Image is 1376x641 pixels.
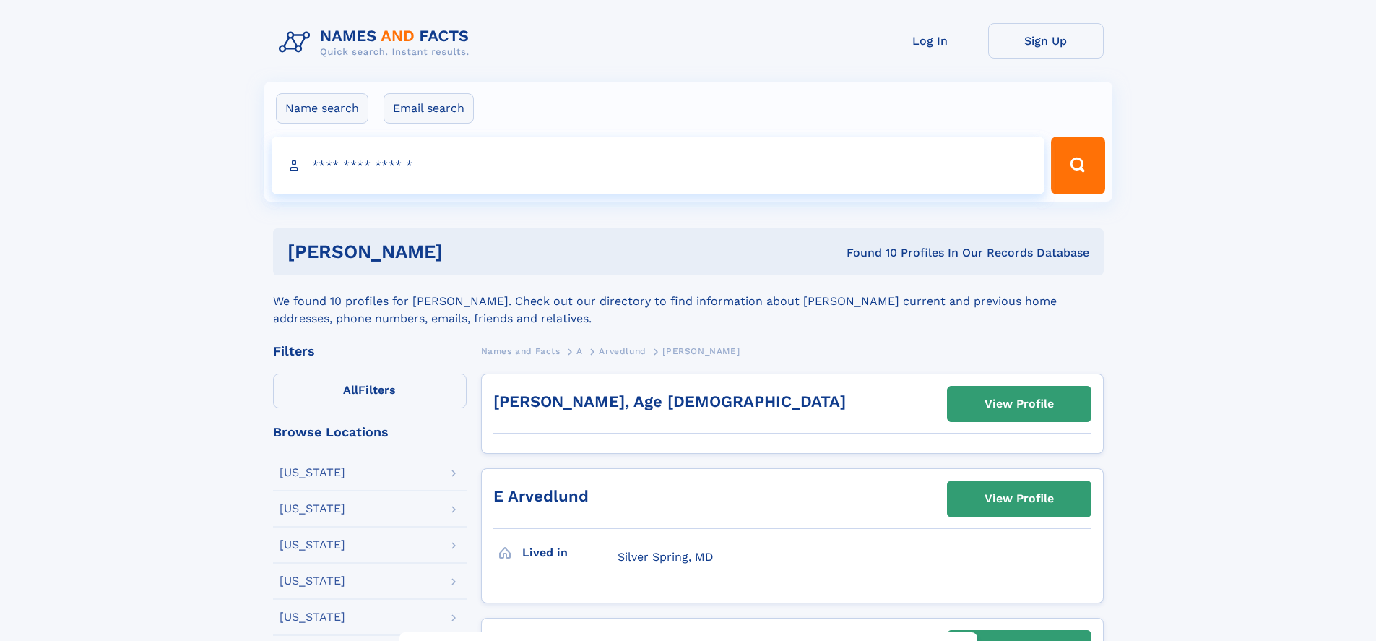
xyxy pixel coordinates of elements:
a: A [576,342,583,360]
a: Names and Facts [481,342,561,360]
h3: Lived in [522,541,618,565]
a: Log In [873,23,988,59]
a: Sign Up [988,23,1104,59]
div: Found 10 Profiles In Our Records Database [644,245,1089,261]
a: View Profile [948,481,1091,516]
span: Silver Spring, MD [618,550,714,564]
div: [US_STATE] [280,467,345,478]
span: [PERSON_NAME] [662,346,740,356]
a: View Profile [948,387,1091,421]
a: Arvedlund [599,342,646,360]
label: Name search [276,93,368,124]
button: Search Button [1051,137,1104,194]
div: View Profile [985,387,1054,421]
div: [US_STATE] [280,575,345,587]
span: All [343,383,358,397]
label: Email search [384,93,474,124]
span: A [576,346,583,356]
div: Filters [273,345,467,358]
input: search input [272,137,1045,194]
div: Browse Locations [273,426,467,439]
a: [PERSON_NAME], Age [DEMOGRAPHIC_DATA] [493,392,846,410]
img: Logo Names and Facts [273,23,481,62]
span: Arvedlund [599,346,646,356]
div: We found 10 profiles for [PERSON_NAME]. Check out our directory to find information about [PERSON... [273,275,1104,327]
h1: [PERSON_NAME] [287,243,645,261]
div: [US_STATE] [280,539,345,551]
label: Filters [273,374,467,408]
div: View Profile [985,482,1054,515]
div: [US_STATE] [280,503,345,515]
div: [US_STATE] [280,611,345,623]
a: E Arvedlund [493,487,589,505]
